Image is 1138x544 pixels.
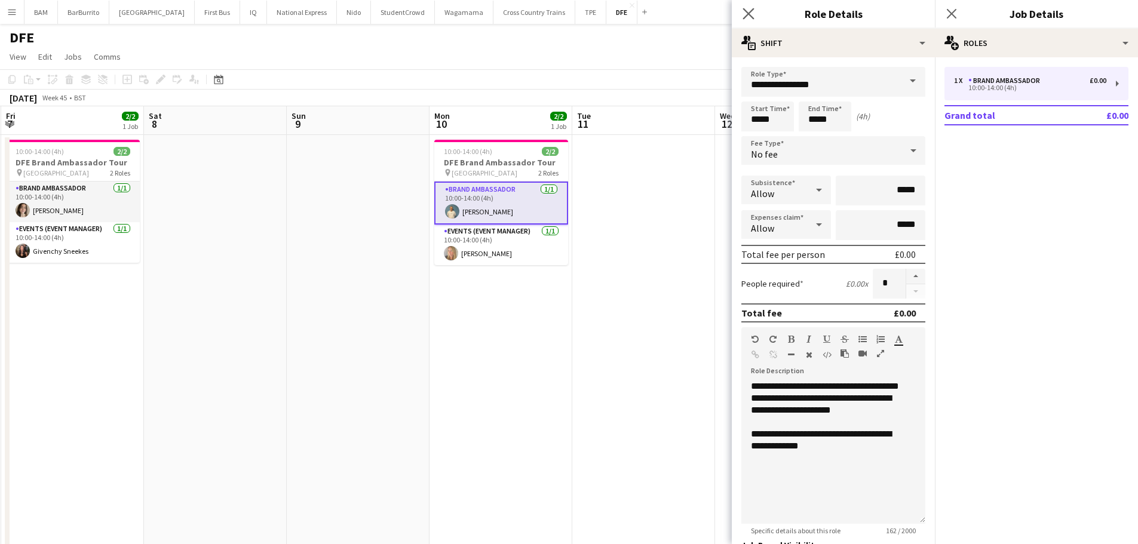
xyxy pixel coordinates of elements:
[577,110,591,121] span: Tue
[10,29,34,47] h1: DFE
[444,147,492,156] span: 10:00-14:00 (4h)
[452,168,517,177] span: [GEOGRAPHIC_DATA]
[876,334,885,344] button: Ordered List
[606,1,637,24] button: DFE
[876,349,885,358] button: Fullscreen
[434,157,568,168] h3: DFE Brand Ambassador Tour
[267,1,337,24] button: National Express
[59,49,87,64] a: Jobs
[434,225,568,265] app-card-role: Events (Event Manager)1/110:00-14:00 (4h)[PERSON_NAME]
[894,334,903,344] button: Text Color
[542,147,559,156] span: 2/2
[741,307,782,319] div: Total fee
[74,93,86,102] div: BST
[58,1,109,24] button: BarBurrito
[114,147,130,156] span: 2/2
[109,1,195,24] button: [GEOGRAPHIC_DATA]
[110,168,130,177] span: 2 Roles
[895,248,916,260] div: £0.00
[787,334,795,344] button: Bold
[876,526,925,535] span: 162 / 2000
[841,349,849,358] button: Paste as plain text
[89,49,125,64] a: Comms
[856,111,870,122] div: (4h)
[805,334,813,344] button: Italic
[337,1,371,24] button: Nido
[16,147,64,156] span: 10:00-14:00 (4h)
[935,29,1138,57] div: Roles
[290,117,306,131] span: 9
[1072,106,1128,125] td: £0.00
[935,6,1138,21] h3: Job Details
[6,140,140,263] app-job-card: 10:00-14:00 (4h)2/2DFE Brand Ambassador Tour [GEOGRAPHIC_DATA]2 RolesBrand Ambassador1/110:00-14:...
[823,350,831,359] button: HTML Code
[551,122,566,131] div: 1 Job
[38,51,52,62] span: Edit
[1090,76,1106,85] div: £0.00
[741,248,825,260] div: Total fee per person
[10,51,26,62] span: View
[435,1,493,24] button: Wagamama
[954,76,968,85] div: 1 x
[732,6,935,21] h3: Role Details
[432,117,450,131] span: 10
[575,117,591,131] span: 11
[39,93,69,102] span: Week 45
[33,49,57,64] a: Edit
[741,526,850,535] span: Specific details about this role
[751,188,774,199] span: Allow
[23,168,89,177] span: [GEOGRAPHIC_DATA]
[147,117,162,131] span: 8
[954,85,1106,91] div: 10:00-14:00 (4h)
[434,110,450,121] span: Mon
[550,112,567,121] span: 2/2
[751,334,759,344] button: Undo
[787,350,795,359] button: Horizontal Line
[805,350,813,359] button: Clear Formatting
[493,1,575,24] button: Cross Country Trains
[4,117,16,131] span: 7
[6,222,140,263] app-card-role: Events (Event Manager)1/110:00-14:00 (4h)Givenchy Sneekes
[538,168,559,177] span: 2 Roles
[968,76,1045,85] div: Brand Ambassador
[371,1,435,24] button: StudentCrowd
[858,334,867,344] button: Unordered List
[720,110,735,121] span: Wed
[64,51,82,62] span: Jobs
[6,182,140,222] app-card-role: Brand Ambassador1/110:00-14:00 (4h)[PERSON_NAME]
[823,334,831,344] button: Underline
[751,148,778,160] span: No fee
[122,122,138,131] div: 1 Job
[434,140,568,265] app-job-card: 10:00-14:00 (4h)2/2DFE Brand Ambassador Tour [GEOGRAPHIC_DATA]2 RolesBrand Ambassador1/110:00-14:...
[894,307,916,319] div: £0.00
[846,278,868,289] div: £0.00 x
[292,110,306,121] span: Sun
[24,1,58,24] button: BAM
[718,117,735,131] span: 12
[575,1,606,24] button: TPE
[769,334,777,344] button: Redo
[944,106,1072,125] td: Grand total
[240,1,267,24] button: IQ
[6,157,140,168] h3: DFE Brand Ambassador Tour
[434,182,568,225] app-card-role: Brand Ambassador1/110:00-14:00 (4h)[PERSON_NAME]
[858,349,867,358] button: Insert video
[94,51,121,62] span: Comms
[5,49,31,64] a: View
[751,222,774,234] span: Allow
[906,269,925,284] button: Increase
[10,92,37,104] div: [DATE]
[195,1,240,24] button: First Bus
[841,334,849,344] button: Strikethrough
[732,29,935,57] div: Shift
[6,110,16,121] span: Fri
[122,112,139,121] span: 2/2
[741,278,803,289] label: People required
[149,110,162,121] span: Sat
